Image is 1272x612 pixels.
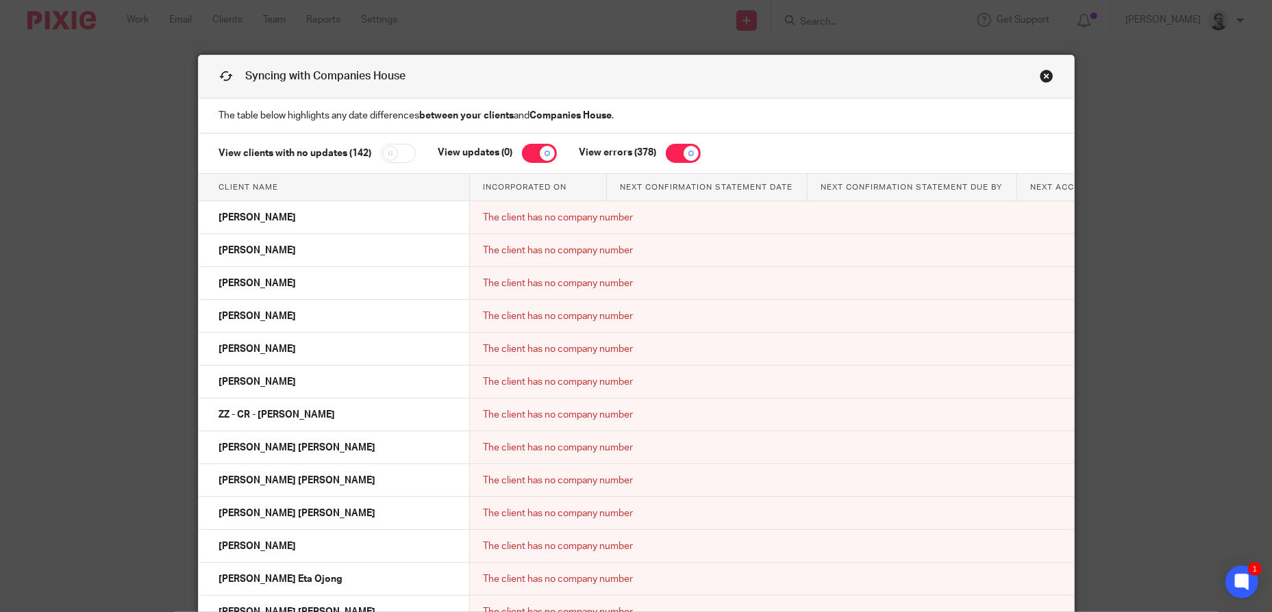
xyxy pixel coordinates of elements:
[199,267,470,300] td: [PERSON_NAME]
[199,234,470,267] td: [PERSON_NAME]
[199,366,470,398] td: [PERSON_NAME]
[1017,174,1177,201] th: Next accounts made up to
[199,431,470,464] td: [PERSON_NAME] [PERSON_NAME]
[199,174,470,201] th: Client name
[199,99,1074,133] p: The table below highlights any date differences and .
[199,497,470,530] td: [PERSON_NAME] [PERSON_NAME]
[807,174,1017,201] th: Next confirmation statement due by
[420,111,514,120] strong: between your clients
[199,398,470,431] td: ZZ - CR - [PERSON_NAME]
[606,174,807,201] th: Next confirmation statement date
[246,71,406,81] span: Syncing with Companies House
[199,300,470,333] td: [PERSON_NAME]
[1040,69,1053,88] a: Close this dialog window
[559,148,657,157] label: View errors (378)
[199,333,470,366] td: [PERSON_NAME]
[199,530,470,563] td: [PERSON_NAME]
[199,201,470,234] td: [PERSON_NAME]
[199,563,470,596] td: [PERSON_NAME] Eta Ojong
[1248,562,1262,576] div: 1
[418,148,513,157] label: View updates (0)
[219,148,372,157] label: View clients with no updates (142)
[530,111,612,120] strong: Companies House
[469,174,606,201] th: Incorporated on
[199,464,470,497] td: [PERSON_NAME] [PERSON_NAME]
